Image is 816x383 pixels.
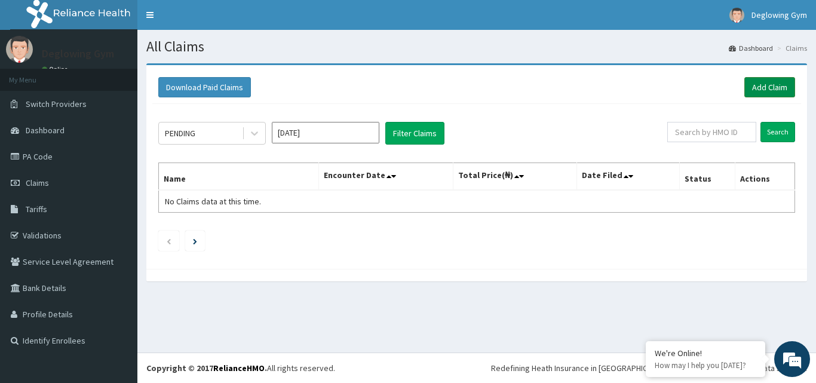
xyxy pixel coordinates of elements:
p: How may I help you today? [655,360,756,370]
th: Encounter Date [319,163,453,191]
li: Claims [774,43,807,53]
div: PENDING [165,127,195,139]
div: Minimize live chat window [196,6,225,35]
footer: All rights reserved. [137,353,816,383]
button: Filter Claims [385,122,444,145]
span: Deglowing Gym [751,10,807,20]
th: Actions [735,163,794,191]
a: Dashboard [729,43,773,53]
span: Tariffs [26,204,47,215]
button: Download Paid Claims [158,77,251,97]
img: d_794563401_company_1708531726252_794563401 [22,60,48,90]
h1: All Claims [146,39,807,54]
div: Redefining Heath Insurance in [GEOGRAPHIC_DATA] using Telemedicine and Data Science! [491,362,807,374]
img: User Image [6,36,33,63]
span: Claims [26,177,49,188]
th: Date Filed [577,163,680,191]
div: We're Online! [655,348,756,359]
a: Online [42,65,70,73]
span: Dashboard [26,125,65,136]
span: We're online! [69,115,165,236]
th: Name [159,163,319,191]
div: Chat with us now [62,67,201,82]
input: Search by HMO ID [667,122,756,142]
span: No Claims data at this time. [165,196,261,207]
span: Switch Providers [26,99,87,109]
a: RelianceHMO [213,363,265,373]
a: Next page [193,235,197,246]
input: Search [760,122,795,142]
th: Status [680,163,735,191]
p: Deglowing Gym [42,48,114,59]
th: Total Price(₦) [453,163,577,191]
a: Add Claim [744,77,795,97]
strong: Copyright © 2017 . [146,363,267,373]
a: Previous page [166,235,171,246]
img: User Image [729,8,744,23]
textarea: Type your message and hit 'Enter' [6,256,228,298]
input: Select Month and Year [272,122,379,143]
